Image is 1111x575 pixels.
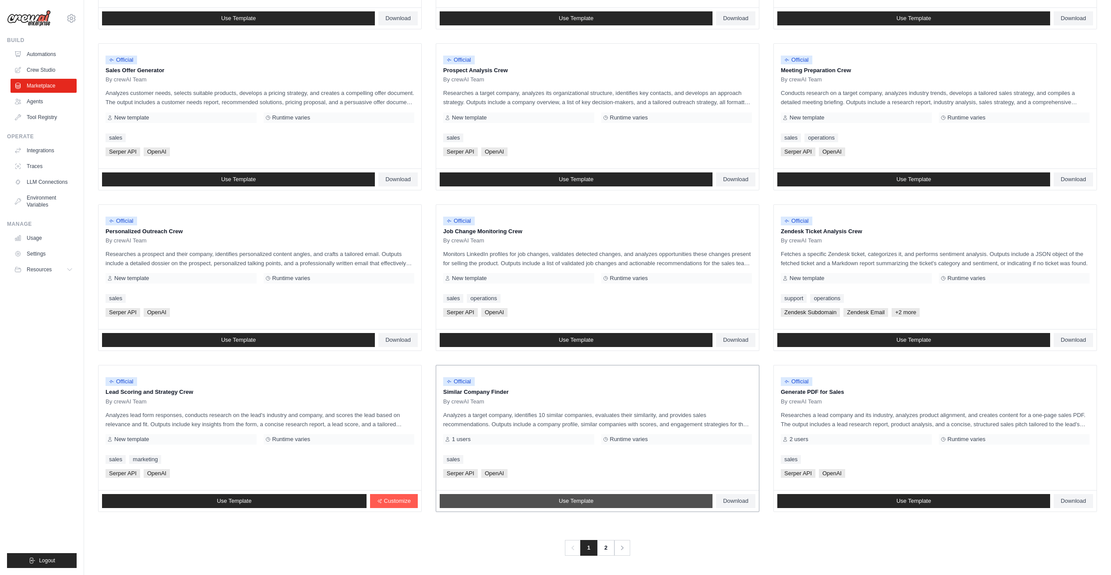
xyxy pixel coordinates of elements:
a: Marketplace [11,79,77,93]
a: Automations [11,47,77,61]
span: Download [385,15,411,22]
a: sales [443,133,463,142]
a: Customize [370,494,418,508]
span: OpenAI [144,308,170,317]
a: Download [1054,11,1093,25]
a: Download [716,494,755,508]
a: 2 [597,540,614,556]
a: Use Template [440,172,712,186]
span: 1 users [452,436,471,443]
a: sales [781,133,801,142]
span: By crewAI Team [106,237,147,244]
span: Official [106,377,137,386]
a: Agents [11,95,77,109]
span: Runtime varies [272,436,310,443]
p: Conducts research on a target company, analyzes industry trends, develops a tailored sales strate... [781,88,1090,107]
span: 2 users [790,436,808,443]
span: Serper API [443,469,478,478]
span: By crewAI Team [781,76,822,83]
span: Runtime varies [272,275,310,282]
a: Use Template [102,333,375,347]
a: Use Template [777,11,1050,25]
span: Use Template [221,176,256,183]
span: Official [781,217,812,225]
span: Download [385,176,411,183]
span: +2 more [892,308,920,317]
span: Download [385,337,411,344]
span: Use Template [896,337,931,344]
span: OpenAI [819,147,845,156]
p: Researches a target company, analyzes its organizational structure, identifies key contacts, and ... [443,88,752,107]
span: Use Template [896,15,931,22]
p: Monitors LinkedIn profiles for job changes, validates detected changes, and analyzes opportunitie... [443,249,752,268]
span: Official [781,377,812,386]
p: Analyzes a target company, identifies 10 similar companies, evaluates their similarity, and provi... [443,410,752,429]
a: Download [716,172,755,186]
a: Download [1054,494,1093,508]
p: Researches a prospect and their company, identifies personalized content angles, and crafts a tai... [106,249,414,268]
span: Zendesk Email [843,308,888,317]
p: Zendesk Ticket Analysis Crew [781,227,1090,236]
p: Personalized Outreach Crew [106,227,414,236]
a: Use Template [777,172,1050,186]
span: Use Template [559,15,593,22]
span: Download [1061,176,1086,183]
div: Manage [7,221,77,228]
a: Use Template [440,11,712,25]
a: Tool Registry [11,110,77,124]
p: Similar Company Finder [443,388,752,396]
span: Use Template [217,498,251,505]
span: By crewAI Team [781,237,822,244]
a: Environment Variables [11,191,77,212]
span: OpenAI [481,147,508,156]
a: operations [804,133,838,142]
span: Serper API [106,308,140,317]
a: operations [467,294,501,303]
span: Use Template [221,337,256,344]
span: Download [723,498,748,505]
span: Use Template [559,498,593,505]
a: Use Template [440,494,712,508]
span: Use Template [559,176,593,183]
p: Researches a lead company and its industry, analyzes product alignment, and creates content for a... [781,410,1090,429]
span: New template [452,275,487,282]
span: Runtime varies [610,114,648,121]
a: Download [716,11,755,25]
a: operations [810,294,844,303]
span: New template [790,114,824,121]
span: Runtime varies [610,436,648,443]
a: Traces [11,159,77,173]
span: New template [790,275,824,282]
span: OpenAI [481,469,508,478]
span: Serper API [781,469,815,478]
span: Serper API [106,469,140,478]
a: Use Template [440,333,712,347]
span: OpenAI [819,469,845,478]
span: By crewAI Team [106,398,147,405]
span: Download [723,15,748,22]
a: sales [443,294,463,303]
span: Official [443,56,475,64]
a: Crew Studio [11,63,77,77]
span: Runtime varies [948,114,986,121]
a: sales [106,294,126,303]
span: New template [452,114,487,121]
a: Use Template [102,11,375,25]
p: Sales Offer Generator [106,66,414,75]
a: Usage [11,231,77,245]
span: Use Template [896,176,931,183]
span: Download [1061,15,1086,22]
span: Use Template [896,498,931,505]
span: Official [781,56,812,64]
span: Serper API [781,147,815,156]
a: Download [1054,172,1093,186]
span: Resources [27,266,52,273]
span: New template [114,114,149,121]
div: Operate [7,133,77,140]
span: Download [723,337,748,344]
span: Use Template [221,15,256,22]
a: sales [781,455,801,464]
button: Resources [11,263,77,277]
span: Runtime varies [272,114,310,121]
span: OpenAI [481,308,508,317]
